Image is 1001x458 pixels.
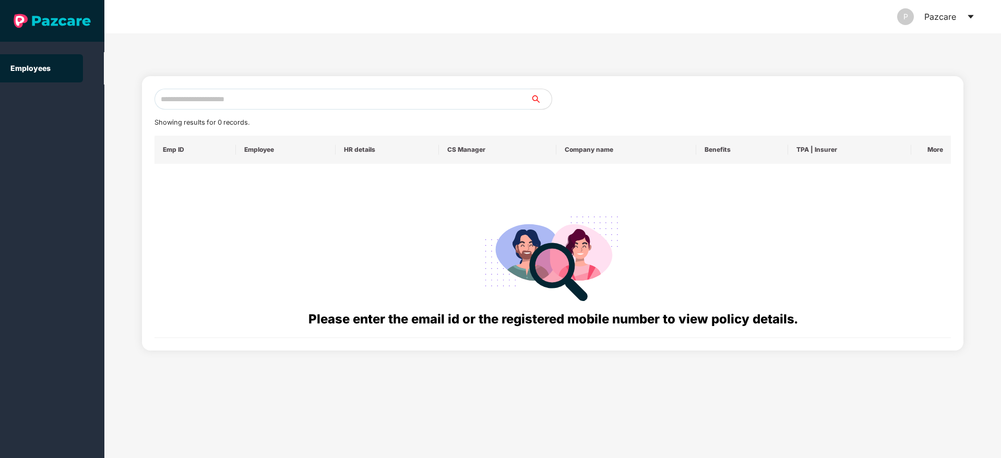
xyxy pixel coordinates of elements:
[439,136,556,164] th: CS Manager
[696,136,788,164] th: Benefits
[308,311,797,327] span: Please enter the email id or the registered mobile number to view policy details.
[154,118,249,126] span: Showing results for 0 records.
[478,203,628,309] img: svg+xml;base64,PHN2ZyB4bWxucz0iaHR0cDovL3d3dy53My5vcmcvMjAwMC9zdmciIHdpZHRoPSIyODgiIGhlaWdodD0iMj...
[154,136,236,164] th: Emp ID
[903,8,908,25] span: P
[236,136,336,164] th: Employee
[530,95,552,103] span: search
[10,64,51,73] a: Employees
[530,89,552,110] button: search
[336,136,438,164] th: HR details
[967,13,975,21] span: caret-down
[556,136,696,164] th: Company name
[788,136,911,164] th: TPA | Insurer
[911,136,951,164] th: More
